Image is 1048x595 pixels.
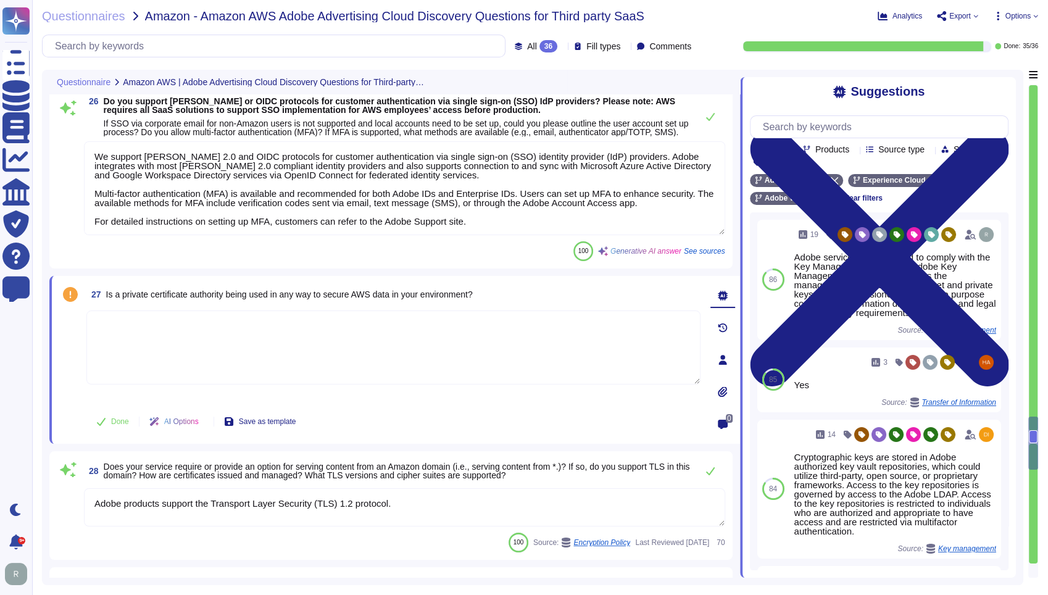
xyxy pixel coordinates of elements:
img: user [979,427,994,442]
span: 27 [86,290,101,299]
span: Questionnaire [57,78,110,86]
span: Is a private certificate authority being used in any way to secure AWS data in your environment? [106,289,473,299]
img: user [979,227,994,242]
span: 100 [514,539,524,546]
span: 100 [578,248,589,254]
button: Analytics [878,11,922,21]
button: Done [86,409,139,434]
span: Source: [898,544,996,554]
span: 84 [769,485,777,493]
span: Questionnaires [42,10,125,22]
button: user [2,560,36,588]
span: If SSO via corporate email for non-Amazon users is not supported and local accounts need to be se... [104,119,689,137]
span: 28 [84,467,99,475]
span: Encryption Policy [573,539,630,546]
span: Export [949,12,971,20]
input: Search by keywords [49,35,505,57]
span: 0 [726,414,733,423]
span: Save as template [239,418,296,425]
span: See sources [684,248,725,255]
span: Analytics [892,12,922,20]
span: Done: [1004,43,1020,49]
span: Key management [938,545,996,552]
span: Comments [649,42,691,51]
span: 14 [828,431,836,438]
div: Cryptographic keys are stored in Adobe authorized key vault repositories, which could utilize thi... [794,452,996,536]
button: Save as template [214,409,306,434]
span: AI Options [164,418,199,425]
span: 70 [714,539,725,546]
img: user [979,355,994,370]
span: 35 / 36 [1023,43,1038,49]
span: Amazon AWS | Adobe Advertising Cloud Discovery Questions for Third-party SaaS [123,78,425,86]
span: Does your service require or provide an option for serving content from an Amazon domain (i.e., s... [104,462,690,480]
textarea: Adobe products support the Transport Layer Security (TLS) 1.2 protocol. [84,488,725,526]
input: Search by keywords [757,116,1008,138]
span: Source: [533,538,630,547]
img: user [5,563,27,585]
span: Fill types [586,42,620,51]
div: 9+ [18,537,25,544]
span: All [527,42,537,51]
span: 26 [84,97,99,106]
span: Options [1005,12,1031,20]
span: Amazon - Amazon AWS Adobe Advertising Cloud Discovery Questions for Third party SaaS [145,10,644,22]
span: Do you support [PERSON_NAME] or OIDC protocols for customer authentication via single sign-on (SS... [104,96,675,115]
span: 85 [769,376,777,383]
span: Generative AI answer [610,248,681,255]
textarea: We support [PERSON_NAME] 2.0 and OIDC protocols for customer authentication via single sign-on (S... [84,141,725,235]
span: Done [111,418,129,425]
div: 36 [539,40,557,52]
span: 86 [769,276,777,283]
span: Last Reviewed [DATE] [635,539,709,546]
